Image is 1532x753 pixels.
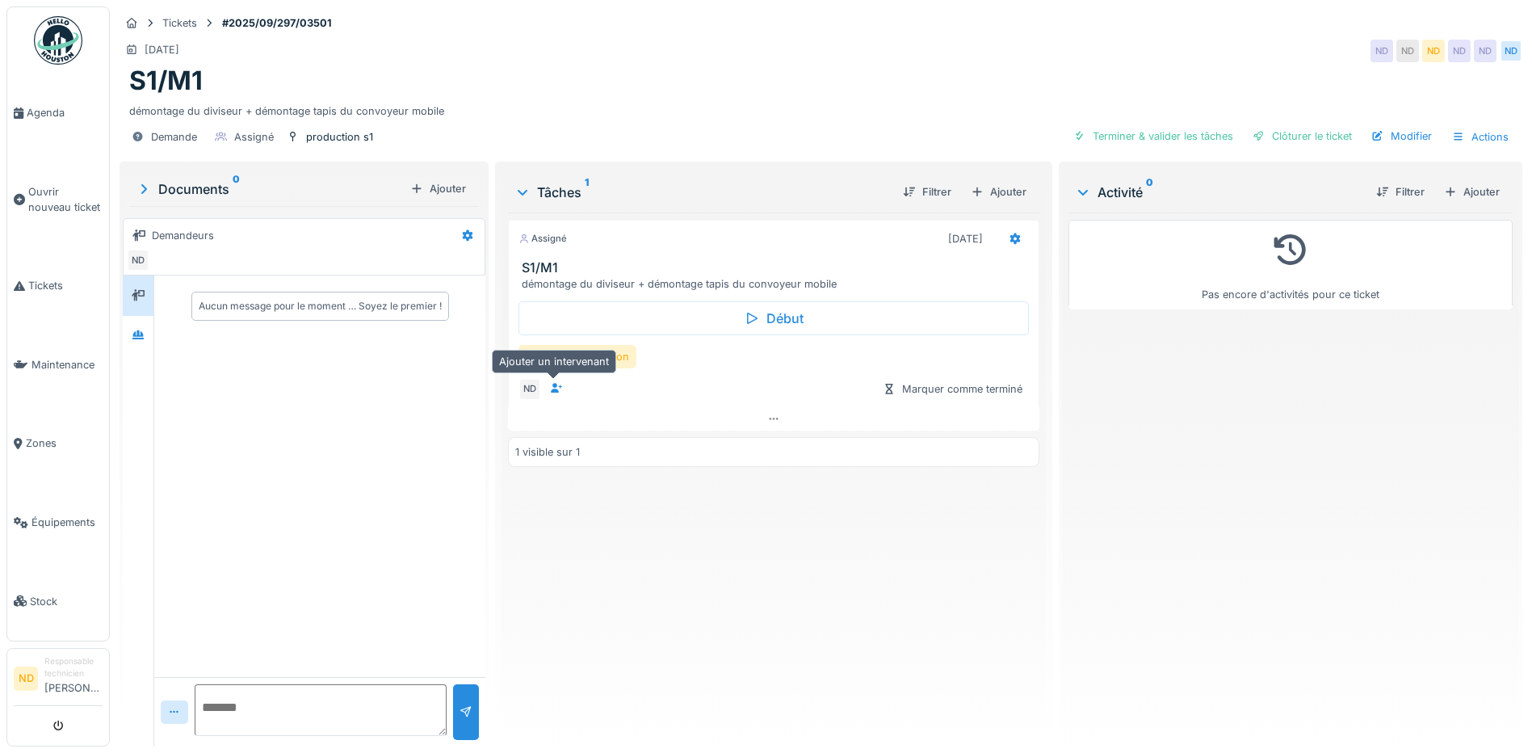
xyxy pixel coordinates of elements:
div: Terminer & valider les tâches [1067,125,1240,147]
div: Début [518,301,1029,335]
div: Aucun message pour le moment … Soyez le premier ! [199,299,442,313]
div: Actions [1445,125,1516,149]
div: ND [127,249,149,271]
div: Clôturer le ticket [1246,125,1358,147]
span: Ouvrir nouveau ticket [28,184,103,215]
div: Filtrer [896,181,958,203]
div: Assigné [234,129,274,145]
h1: S1/M1 [129,65,203,96]
a: Stock [7,562,109,641]
div: Responsable technicien [44,655,103,680]
div: [DATE] [145,42,179,57]
div: Tickets [162,15,197,31]
img: Badge_color-CXgf-gQk.svg [34,16,82,65]
h3: S1/M1 [522,260,1032,276]
div: ND [1448,40,1471,62]
div: 1 visible sur 1 [515,444,580,460]
span: Maintenance [31,357,103,372]
div: Activité [1075,183,1363,202]
sup: 0 [1146,183,1153,202]
div: ND [518,378,541,401]
div: ND [1474,40,1496,62]
div: Ajouter un intervenant [492,350,616,373]
div: Demandeurs [152,228,214,243]
sup: 1 [585,183,589,202]
span: Agenda [27,105,103,120]
div: Pas encore d'activités pour ce ticket [1079,227,1502,302]
div: démontage du diviseur + démontage tapis du convoyeur mobile [129,97,1513,119]
a: Équipements [7,483,109,562]
a: Ouvrir nouveau ticket [7,153,109,247]
div: Ajouter [1438,181,1506,203]
div: ND [1370,40,1393,62]
div: Tâches [514,183,890,202]
div: fin d'intervention [518,345,636,368]
a: Zones [7,404,109,483]
div: production s1 [306,129,373,145]
div: Assigné [518,232,567,246]
span: Zones [26,435,103,451]
div: Documents [136,179,404,199]
div: Ajouter [404,178,472,200]
a: Maintenance [7,326,109,405]
div: Demande [151,129,197,145]
sup: 0 [233,179,240,199]
div: ND [1500,40,1522,62]
div: Marquer comme terminé [876,378,1029,400]
div: ND [1396,40,1419,62]
div: Filtrer [1370,181,1431,203]
div: Ajouter [964,181,1033,203]
a: Agenda [7,74,109,153]
span: Tickets [28,278,103,293]
li: ND [14,667,38,691]
div: démontage du diviseur + démontage tapis du convoyeur mobile [522,276,1032,292]
div: ND [1422,40,1445,62]
a: ND Responsable technicien[PERSON_NAME] [14,655,103,706]
div: [DATE] [948,231,983,246]
span: Stock [30,594,103,609]
a: Tickets [7,246,109,326]
span: Équipements [31,515,103,530]
li: [PERSON_NAME] [44,655,103,702]
div: Modifier [1365,125,1438,147]
strong: #2025/09/297/03501 [216,15,338,31]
